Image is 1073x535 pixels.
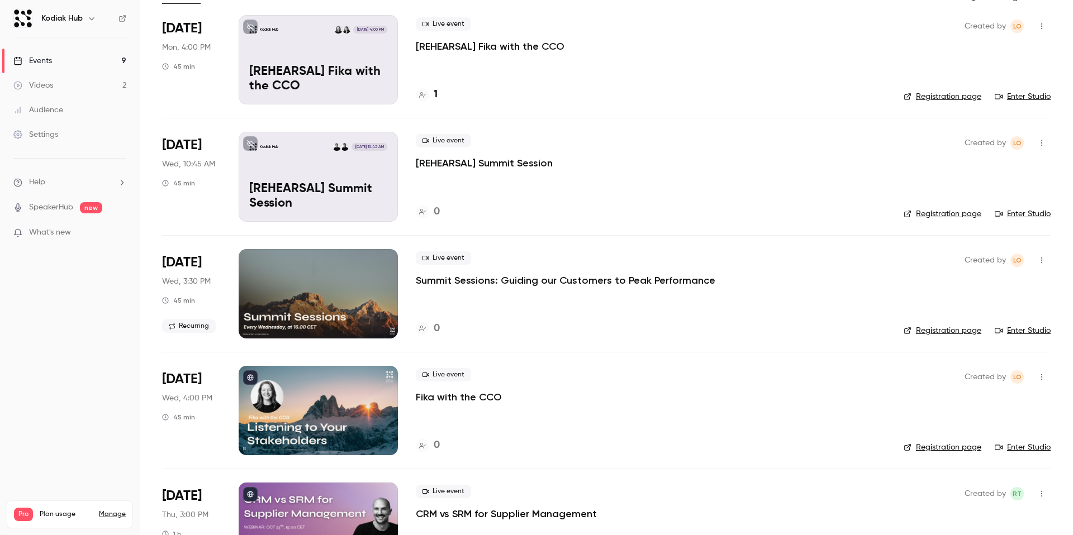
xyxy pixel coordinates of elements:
[13,80,53,91] div: Videos
[162,254,202,271] span: [DATE]
[995,208,1051,219] a: Enter Studio
[1013,136,1022,150] span: LO
[416,274,715,287] a: Summit Sessions: Guiding our Customers to Peak Performance
[434,87,438,102] h4: 1
[80,202,102,213] span: new
[29,202,73,213] a: SpeakerHub
[1010,136,1024,150] span: Laura OBrien
[904,325,981,336] a: Registration page
[1010,254,1024,267] span: Laura OBrien
[162,370,202,388] span: [DATE]
[1010,370,1024,384] span: Laura OBrien
[416,507,597,520] a: CRM vs SRM for Supplier Management
[29,227,71,238] span: What's new
[965,370,1006,384] span: Created by
[416,40,564,53] a: [REHEARSAL] Fika with the CCO
[353,26,387,34] span: [DATE] 4:00 PM
[162,366,221,455] div: Oct 22 Wed, 4:00 PM (Europe/Stockholm)
[343,26,350,34] img: Laura Chavarria
[239,132,398,221] a: [REHEARSAL] Summit SessionKodiak HubAdam GibsonAlex O'Donahoe[DATE] 10:45 AM[REHEARSAL] Summit Se...
[162,276,211,287] span: Wed, 3:30 PM
[13,55,52,66] div: Events
[965,254,1006,267] span: Created by
[416,321,440,336] a: 0
[162,487,202,505] span: [DATE]
[29,176,45,188] span: Help
[14,508,33,521] span: Pro
[162,509,208,520] span: Thu, 3:00 PM
[13,104,63,116] div: Audience
[260,27,278,32] p: Kodiak Hub
[162,413,195,422] div: 45 min
[162,42,211,53] span: Mon, 4:00 PM
[162,15,221,104] div: Oct 20 Mon, 4:00 PM (Europe/Stockholm)
[162,136,202,154] span: [DATE]
[352,143,387,151] span: [DATE] 10:45 AM
[904,442,981,453] a: Registration page
[416,87,438,102] a: 1
[995,442,1051,453] a: Enter Studio
[260,144,278,150] p: Kodiak Hub
[1010,487,1024,500] span: Richard Teuchler
[162,249,221,338] div: Oct 22 Wed, 3:30 PM (Europe/Stockholm)
[239,15,398,104] a: [REHEARSAL] Fika with the CCOKodiak HubLaura ChavarriaKayla Olson[DATE] 4:00 PM[REHEARSAL] Fika w...
[416,368,471,381] span: Live event
[965,136,1006,150] span: Created by
[965,20,1006,33] span: Created by
[1010,20,1024,33] span: Laura OBrien
[434,438,440,453] h4: 0
[40,510,92,519] span: Plan usage
[416,17,471,31] span: Live event
[416,156,553,170] a: [REHEARSAL] Summit Session
[13,129,58,140] div: Settings
[1013,20,1022,33] span: LO
[334,26,342,34] img: Kayla Olson
[249,182,387,211] p: [REHEARSAL] Summit Session
[995,91,1051,102] a: Enter Studio
[416,485,471,498] span: Live event
[416,134,471,147] span: Live event
[995,325,1051,336] a: Enter Studio
[416,251,471,265] span: Live event
[99,510,126,519] a: Manage
[162,20,202,37] span: [DATE]
[249,65,387,94] p: [REHEARSAL] Fika with the CCO
[162,296,195,305] div: 45 min
[341,143,349,151] img: Adam Gibson
[904,208,981,219] a: Registration page
[1013,370,1022,384] span: LO
[41,13,83,24] h6: Kodiak Hub
[162,179,195,188] div: 45 min
[904,91,981,102] a: Registration page
[13,176,126,188] li: help-dropdown-opener
[162,132,221,221] div: Oct 22 Wed, 10:45 AM (Europe/Stockholm)
[434,321,440,336] h4: 0
[14,9,32,27] img: Kodiak Hub
[416,204,440,219] a: 0
[162,393,212,404] span: Wed, 4:00 PM
[416,390,502,404] a: Fika with the CCO
[162,62,195,71] div: 45 min
[434,204,440,219] h4: 0
[162,159,215,170] span: Wed, 10:45 AM
[965,487,1006,500] span: Created by
[416,438,440,453] a: 0
[333,143,340,151] img: Alex O'Donahoe
[1013,487,1022,500] span: RT
[1013,254,1022,267] span: LO
[162,319,216,333] span: Recurring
